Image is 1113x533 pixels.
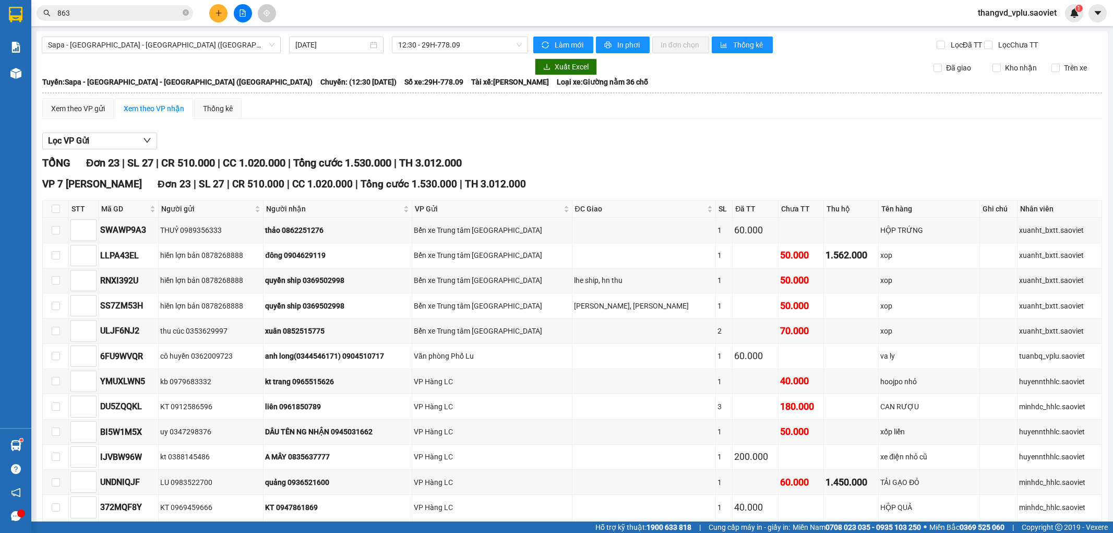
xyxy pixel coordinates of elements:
div: 50.000 [780,248,822,263]
div: 40.000 [734,500,776,515]
div: xop [880,250,978,261]
strong: 0708 023 035 - 0935 103 250 [825,523,921,531]
span: In phơi [617,39,641,51]
div: thu cúc 0353629997 [160,325,261,337]
div: SS7ZM53H [100,299,157,312]
div: cô huyền 0362009723 [160,350,261,362]
span: | [1012,522,1014,533]
strong: 1900 633 818 [647,523,691,531]
div: xuanht_bxtt.saoviet [1019,275,1100,286]
span: 12:30 - 29H-778.09 [398,37,521,53]
td: IJVBW96W [99,445,159,470]
td: UNDNIQJF [99,470,159,495]
div: xe điện nhỏ cũ [880,451,978,463]
div: đông 0904629119 [265,250,410,261]
div: VP Hàng LC [414,401,570,412]
div: LU 0983522700 [160,477,261,488]
span: download [543,63,550,72]
div: quyền ship 0369502998 [265,275,410,286]
div: huyennthhlc.saoviet [1019,451,1100,463]
button: file-add [234,4,252,22]
div: UNDNIQJF [100,476,157,489]
span: bar-chart [720,41,729,50]
span: notification [11,488,21,498]
div: anh long(0344546171) 0904510717 [265,350,410,362]
td: LLPA43EL [99,243,159,268]
span: Tổng cước 1.530.000 [293,157,391,169]
div: Xem theo VP nhận [124,103,184,114]
div: 6FU9WVQR [100,350,157,363]
th: Ghi chú [980,200,1017,218]
div: lhe ship, hn thu [574,275,714,286]
div: 1.562.000 [825,248,877,263]
td: Bến xe Trung tâm Lào Cai [412,243,572,268]
span: Cung cấp máy in - giấy in: [709,522,790,533]
span: | [288,157,291,169]
div: minhdc_hhlc.saoviet [1019,401,1100,412]
th: Nhân viên [1018,200,1102,218]
div: 50.000 [780,299,822,313]
div: SWAWP9A3 [100,223,157,236]
div: VP Hàng LC [414,502,570,513]
span: sync [542,41,550,50]
td: Bến xe Trung tâm Lào Cai [412,268,572,293]
div: KT 0947861869 [265,502,410,513]
button: downloadXuất Excel [535,58,597,75]
div: YMUXLWN5 [100,375,157,388]
div: va ly [880,350,978,362]
td: ULJF6NJ2 [99,318,159,344]
div: xuân 0852515775 [265,325,410,337]
span: Mã GD [101,203,148,215]
div: hoojpo nhỏ [880,376,978,387]
div: 40.000 [780,374,822,388]
div: 1 [717,275,731,286]
div: Bến xe Trung tâm [GEOGRAPHIC_DATA] [414,224,570,236]
span: Sapa - Lào Cai - Hà Nội (Giường) [48,37,274,53]
div: 1.450.000 [825,475,877,490]
button: In đơn chọn [652,37,709,53]
div: CAN RƯỢU [880,401,978,412]
div: 1 [717,350,731,362]
td: VP Hàng LC [412,420,572,445]
span: | [156,157,159,169]
div: hiền lợn bản 0878268888 [160,250,261,261]
th: STT [69,200,99,218]
div: huyennthhlc.saoviet [1019,426,1100,437]
div: KT 0969459666 [160,502,261,513]
span: VP Gửi [415,203,561,215]
span: CR 510.000 [161,157,215,169]
td: VP Hàng LC [412,394,572,419]
span: Đơn 23 [158,178,191,190]
span: aim [263,9,270,17]
div: tuanbq_vplu.saoviet [1019,350,1100,362]
div: hiền lợn bản 0878268888 [160,275,261,286]
td: VP Hàng LC [412,470,572,495]
div: VP Hàng LC [414,376,570,387]
div: xuanht_bxtt.saoviet [1019,250,1100,261]
td: BI5W1M5X [99,420,159,445]
span: Kho nhận [1001,62,1041,74]
sup: 1 [1075,5,1083,12]
span: | [460,178,462,190]
div: xop [880,325,978,337]
img: icon-new-feature [1070,8,1079,18]
div: VP Hàng LC [414,426,570,437]
button: caret-down [1088,4,1107,22]
td: 6FU9WVQR [99,344,159,369]
span: CC 1.020.000 [223,157,285,169]
td: Bến xe Trung tâm Lào Cai [412,318,572,344]
td: Văn phòng Phố Lu [412,344,572,369]
strong: 0369 525 060 [960,523,1004,531]
span: | [194,178,196,190]
span: Tài xế: [PERSON_NAME] [471,76,549,88]
div: 60.000 [734,349,776,363]
span: Loại xe: Giường nằm 36 chỗ [557,76,648,88]
div: 50.000 [780,273,822,288]
div: 1 [717,451,731,463]
div: 60.000 [734,223,776,238]
div: kt trang 0965515626 [265,376,410,387]
button: aim [258,4,276,22]
span: TH 3.012.000 [399,157,462,169]
td: VP Hàng LC [412,445,572,470]
span: Tổng cước 1.530.000 [361,178,457,190]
